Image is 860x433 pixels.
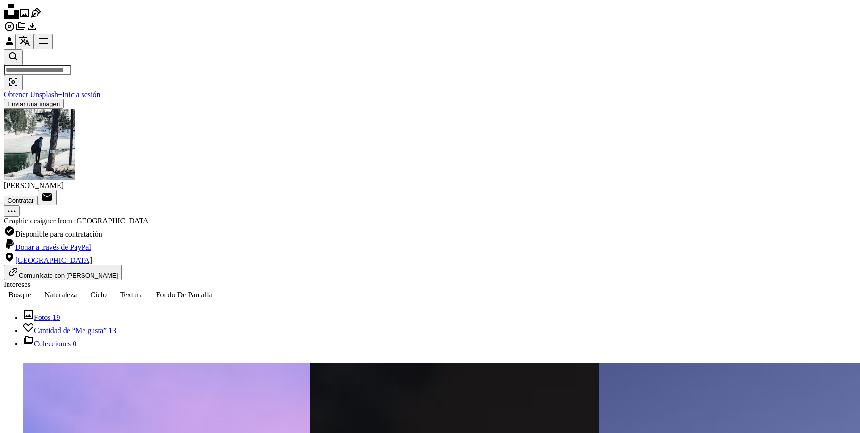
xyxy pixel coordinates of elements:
[4,217,856,225] div: Graphic designer from [GEOGRAPHIC_DATA]
[109,327,116,335] span: 13
[4,12,19,20] a: Inicio — Unsplash
[4,99,64,109] button: Enviar una imagen
[19,12,30,20] a: Fotos
[4,205,20,217] button: Más acciones
[4,109,75,180] img: Avatar del usuario Luigi Manga
[4,280,856,289] div: Intereses
[4,40,15,48] a: Iniciar sesión / Registrarse
[4,181,856,190] div: [PERSON_NAME]
[4,265,122,280] button: Comunícate con [PERSON_NAME]
[40,289,82,301] a: naturaleza
[30,12,42,20] a: Ilustraciones
[151,289,217,301] a: fondo de pantalla
[23,340,76,348] a: Colecciones 0
[26,25,38,33] a: Historial de descargas
[115,289,148,301] a: textura
[85,289,111,301] a: cielo
[4,75,23,90] button: Búsqueda visual
[62,90,100,98] a: Inicia sesión
[4,25,15,33] a: Explorar
[4,49,23,65] button: Buscar en Unsplash
[15,25,26,33] a: Colecciones
[4,49,856,90] form: Encuentra imágenes en todo el sitio
[53,313,60,321] span: 19
[4,243,91,251] a: Donar a través de PayPal
[4,256,92,264] a: [GEOGRAPHIC_DATA]
[38,190,57,205] button: Mensaje a Luigi
[4,90,62,98] a: Obtener Unsplash+
[34,34,53,49] button: Menú
[4,225,856,238] div: Disponible para contratación
[23,327,116,335] a: Cantidad de “Me gusta” 13
[4,289,36,301] a: bosque
[23,313,60,321] a: Fotos 19
[73,340,76,348] span: 0
[15,34,34,49] button: Idioma
[4,196,38,205] button: Contratar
